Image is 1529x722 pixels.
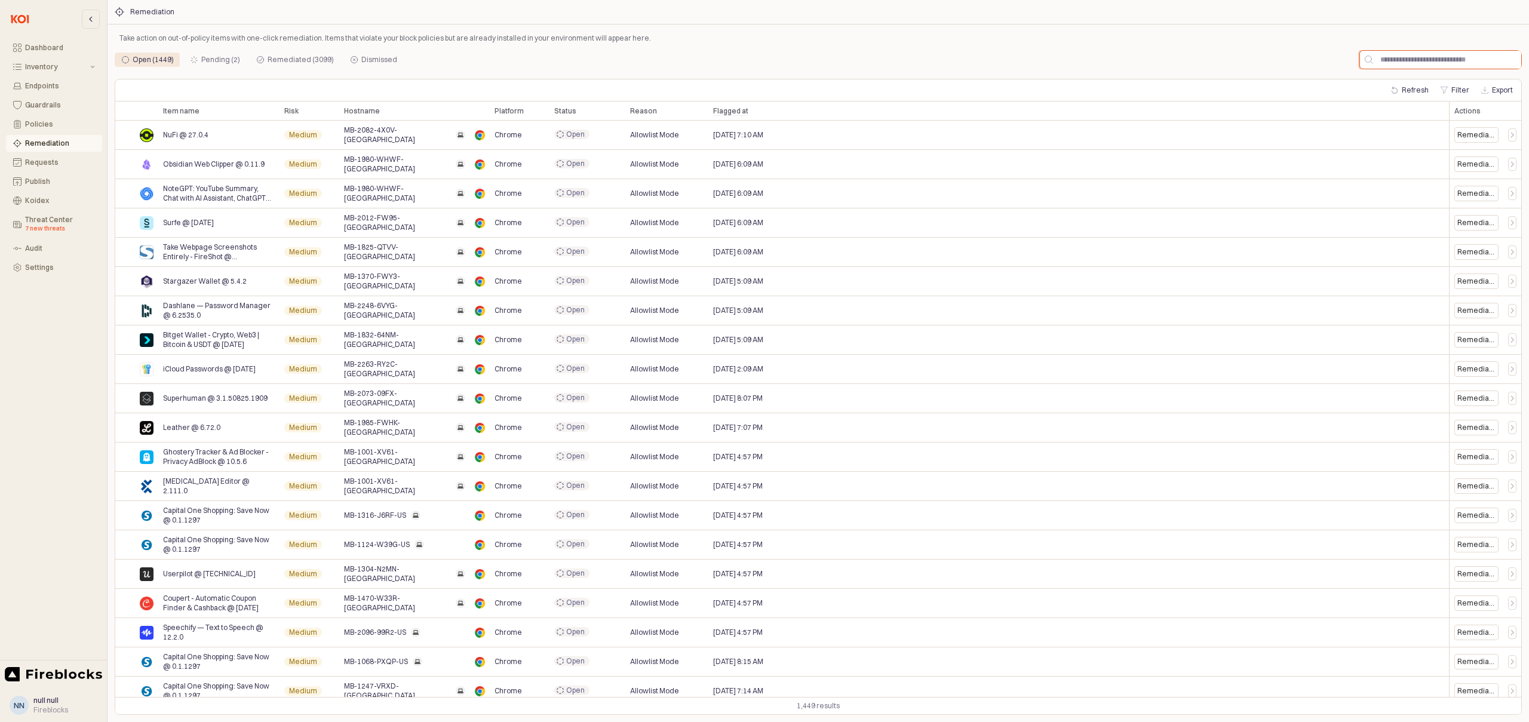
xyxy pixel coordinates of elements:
span: Open [566,217,585,227]
div: Inventory [25,63,88,71]
div: Remediated (3099) [268,53,334,67]
span: Chrome [495,159,522,169]
span: Open [566,451,585,461]
span: null null [33,696,59,705]
div: Remediate [1457,423,1496,432]
span: Medium [289,306,317,315]
span: Allowlist Mode [630,335,679,345]
div: Remediate [1457,452,1496,462]
span: Reason [630,106,657,116]
span: Open [566,539,585,549]
div: Remediate [1454,186,1499,201]
span: Medium [289,276,317,286]
span: [DATE] 6:09 AM [713,159,763,169]
div: Remediate [1454,391,1499,406]
span: Chrome [495,657,522,666]
div: Remediation [130,8,174,16]
span: Medium [289,130,317,140]
span: MB-1825-QTVV-[GEOGRAPHIC_DATA] [344,242,451,262]
div: Remediate [1454,361,1499,377]
span: Open [566,422,585,432]
span: [DATE] 4:57 PM [713,569,763,579]
button: Dashboard [6,39,102,56]
div: Remediate [1454,566,1499,582]
div: Remediate [1454,654,1499,669]
div: Remediate [1457,657,1496,666]
div: Remediate [1454,683,1499,699]
div: Requests [25,158,95,167]
span: Allowlist Mode [630,159,679,169]
button: Publish [6,173,102,190]
span: Open [566,569,585,578]
button: Threat Center [6,211,102,238]
span: MB-2096-99R2-US [344,628,406,637]
span: Dashlane — Password Manager @ 6.2535.0 [163,301,275,320]
div: Remediate [1454,449,1499,465]
span: Capital One Shopping: Save Now @ 0.1.1297 [163,681,275,701]
span: [DATE] 8:07 PM [713,394,763,403]
span: Open [566,130,585,139]
span: Chrome [495,276,522,286]
span: Open [566,364,585,373]
div: Remediate [1454,537,1499,552]
span: [DATE] 5:09 AM [713,306,763,315]
span: Medium [289,628,317,637]
span: Medium [289,452,317,462]
span: MB-1980-WHWF-[GEOGRAPHIC_DATA] [344,184,451,203]
span: Medium [289,247,317,257]
button: Guardrails [6,97,102,113]
span: Chrome [495,686,522,696]
span: [DATE] 7:10 AM [713,130,763,140]
span: Allowlist Mode [630,423,679,432]
div: Endpoints [25,82,95,90]
span: Capital One Shopping: Save Now @ 0.1.1297 [163,535,275,554]
button: Audit [6,240,102,257]
span: Obsidian Web Clipper @ 0.11.9 [163,159,265,169]
span: Chrome [495,335,522,345]
span: [DATE] 4:57 PM [713,511,763,520]
span: Chrome [495,130,522,140]
span: Open [566,159,585,168]
div: Remediate [1457,394,1496,403]
span: Allowlist Mode [630,452,679,462]
span: Allowlist Mode [630,511,679,520]
span: [DATE] 4:57 PM [713,540,763,549]
div: 1,449 results [797,700,840,712]
span: Allowlist Mode [630,364,679,374]
span: Chrome [495,598,522,608]
div: Audit [25,244,95,253]
span: MB-2263-RY2C-[GEOGRAPHIC_DATA] [344,360,451,379]
span: Chrome [495,423,522,432]
div: Remediate [1454,625,1499,640]
button: Settings [6,259,102,276]
div: Koidex [25,196,95,205]
span: [DATE] 2:09 AM [713,364,763,374]
div: Open (1449) [133,53,174,67]
span: NoteGPT: YouTube Summary, Chat with AI Assistant, ChatGPT DeepSeek [PERSON_NAME] @ [TECHNICAL_ID] [163,184,275,203]
span: Capital One Shopping: Save Now @ 0.1.1297 [163,652,275,671]
div: nn [14,699,24,711]
span: Chrome [495,511,522,520]
div: Remediate [1454,215,1499,231]
span: iCloud Passwords @ [DATE] [163,364,256,374]
button: Inventory [6,59,102,75]
span: Open [566,627,585,637]
span: MB-1985-FWHK-[GEOGRAPHIC_DATA] [344,418,451,437]
div: Fireblocks [33,705,68,715]
span: Allowlist Mode [630,247,679,257]
div: Remediate [1457,569,1496,579]
div: Open (1449) [115,53,181,67]
div: Remediate [1457,276,1496,286]
div: Pending (2) [183,53,247,67]
div: Dismissed [343,53,404,67]
span: Chrome [495,394,522,403]
span: Medium [289,598,317,608]
span: Take Webpage Screenshots Entirely - FireShot @ [TECHNICAL_ID] [163,242,275,262]
span: [DATE] 4:57 PM [713,481,763,491]
span: Allowlist Mode [630,657,679,666]
span: Open [566,393,585,403]
button: nn [10,696,29,715]
span: Medium [289,481,317,491]
span: Open [566,656,585,666]
span: Chrome [495,452,522,462]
